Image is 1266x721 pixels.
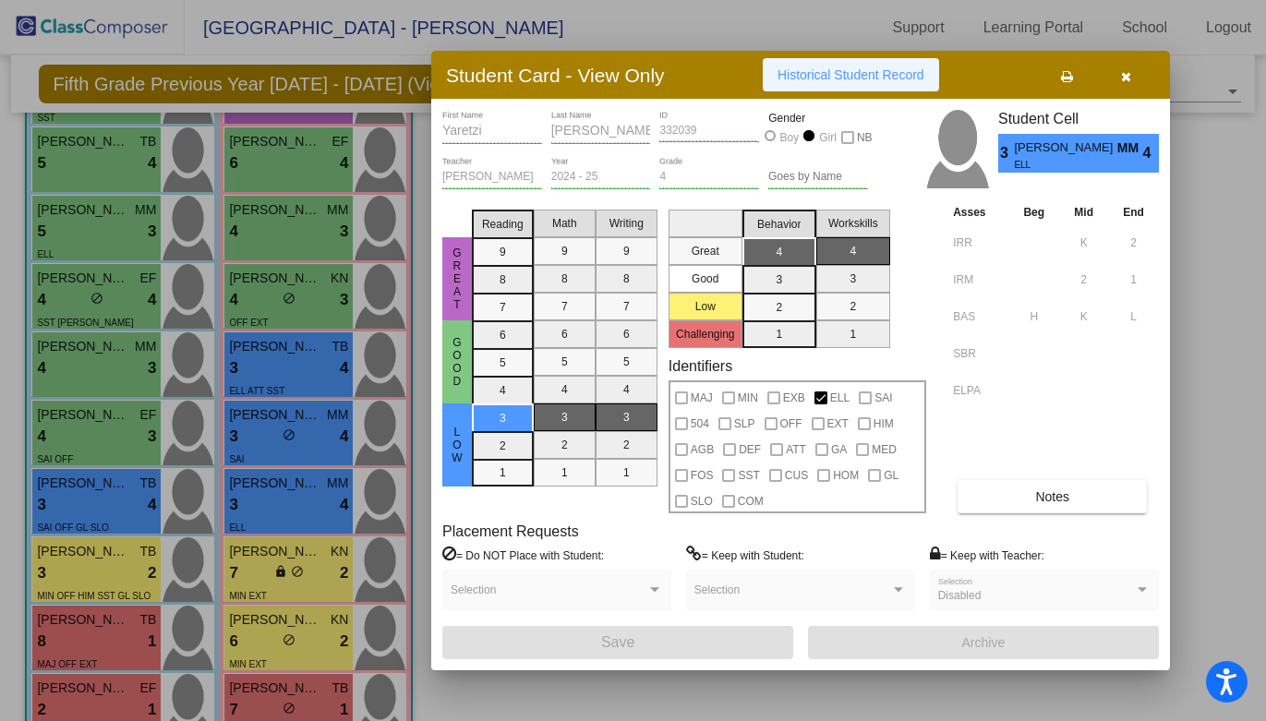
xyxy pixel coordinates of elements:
[659,125,759,138] input: Enter ID
[998,110,1159,127] h3: Student Cell
[779,129,800,146] div: Boy
[874,387,892,409] span: SAI
[734,413,755,435] span: SLP
[953,340,1004,367] input: assessment
[691,387,713,409] span: MAJ
[874,413,894,435] span: HIM
[686,546,804,564] label: = Keep with Student:
[1008,202,1059,222] th: Beg
[669,357,732,375] label: Identifiers
[778,67,924,82] span: Historical Student Record
[1014,158,1103,172] span: ELL
[739,439,761,461] span: DEF
[884,464,898,487] span: GL
[938,589,982,602] span: Disabled
[442,546,604,564] label: = Do NOT Place with Student:
[601,634,634,650] span: Save
[1014,138,1116,158] span: [PERSON_NAME]
[872,439,897,461] span: MED
[783,387,805,409] span: EXB
[691,490,713,512] span: SLO
[442,523,579,540] label: Placement Requests
[551,171,651,184] input: year
[786,439,806,461] span: ATT
[763,58,939,91] button: Historical Student Record
[833,464,859,487] span: HOM
[1143,142,1159,164] span: 4
[449,426,465,464] span: Low
[953,266,1004,294] input: assessment
[449,336,465,388] span: Good
[827,413,849,435] span: EXT
[691,413,709,435] span: 504
[691,464,714,487] span: FOS
[1117,138,1143,158] span: MM
[857,126,873,149] span: NB
[785,464,808,487] span: CUS
[808,626,1159,659] button: Archive
[780,413,802,435] span: OFF
[930,546,1044,564] label: = Keep with Teacher:
[953,303,1004,330] input: assessment
[449,246,465,311] span: Great
[1059,202,1108,222] th: Mid
[768,171,868,184] input: goes by name
[831,439,847,461] span: GA
[659,171,759,184] input: grade
[738,490,764,512] span: COM
[738,464,759,487] span: SST
[442,626,793,659] button: Save
[830,387,850,409] span: ELL
[998,142,1014,164] span: 3
[953,229,1004,257] input: assessment
[442,171,542,184] input: teacher
[768,110,868,126] mat-label: Gender
[1035,489,1069,504] span: Notes
[446,64,665,87] h3: Student Card - View Only
[958,480,1147,513] button: Notes
[962,635,1006,650] span: Archive
[738,387,758,409] span: MIN
[953,377,1004,404] input: assessment
[691,439,714,461] span: AGB
[948,202,1008,222] th: Asses
[1108,202,1159,222] th: End
[818,129,837,146] div: Girl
